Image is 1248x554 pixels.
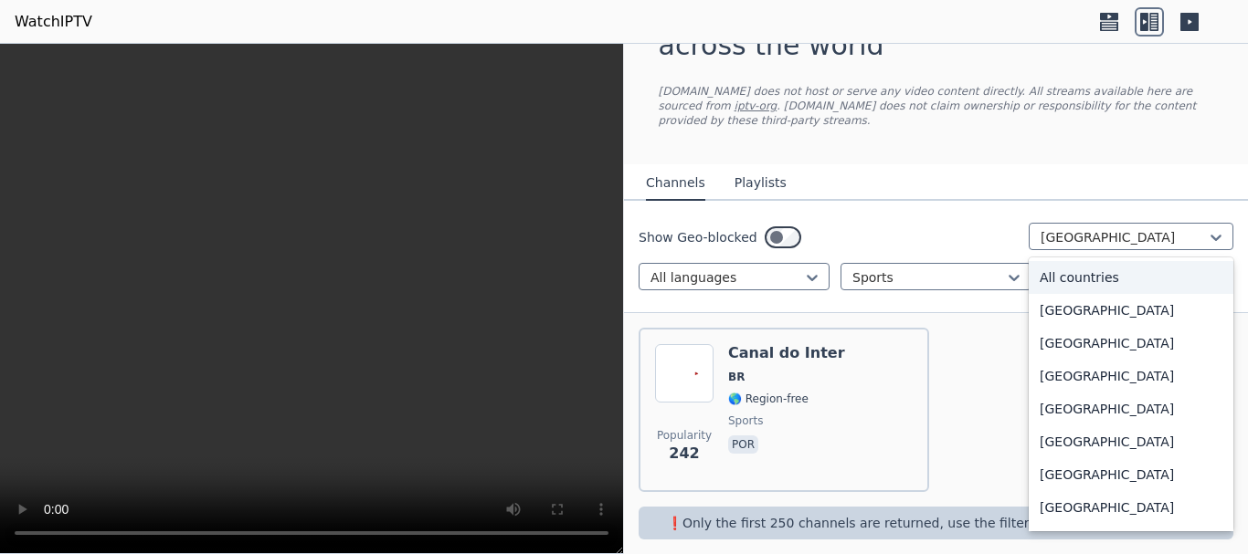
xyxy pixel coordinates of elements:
[1029,425,1233,458] div: [GEOGRAPHIC_DATA]
[1029,458,1233,491] div: [GEOGRAPHIC_DATA]
[728,392,809,406] span: 🌎 Region-free
[669,443,699,465] span: 242
[728,435,758,454] p: por
[1029,392,1233,425] div: [GEOGRAPHIC_DATA]
[646,166,705,201] button: Channels
[15,11,92,33] a: WatchIPTV
[728,370,745,384] span: BR
[1029,491,1233,524] div: [GEOGRAPHIC_DATA]
[735,166,787,201] button: Playlists
[728,413,763,428] span: sports
[659,84,1214,128] p: [DOMAIN_NAME] does not host or serve any video content directly. All streams available here are s...
[735,99,777,112] a: iptv-org
[639,228,757,246] label: Show Geo-blocked
[646,514,1226,532] p: ❗️Only the first 250 channels are returned, use the filters to narrow down channels.
[655,344,714,402] img: Canal do Inter
[657,428,712,443] span: Popularity
[1029,261,1233,294] div: All countries
[1029,360,1233,392] div: [GEOGRAPHIC_DATA]
[1029,327,1233,360] div: [GEOGRAPHIC_DATA]
[728,344,845,362] h6: Canal do Inter
[1029,294,1233,327] div: [GEOGRAPHIC_DATA]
